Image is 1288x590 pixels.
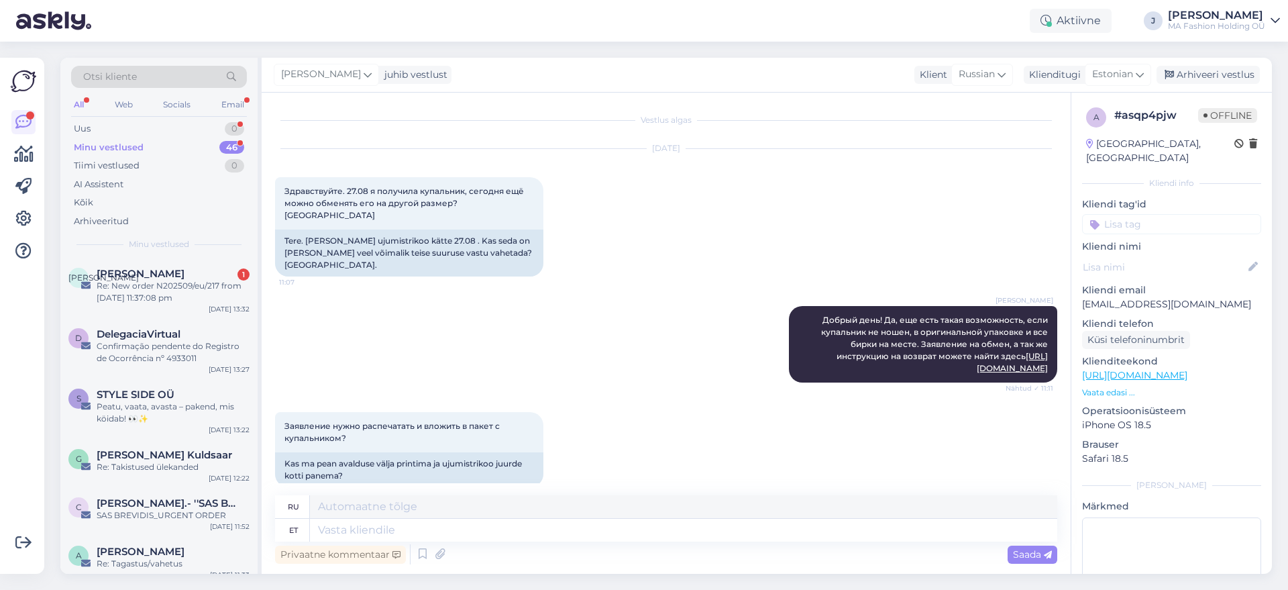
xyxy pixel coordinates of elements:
[1086,137,1234,165] div: [GEOGRAPHIC_DATA], [GEOGRAPHIC_DATA]
[1168,10,1280,32] a: [PERSON_NAME]MA Fashion Holding OÜ
[97,401,250,425] div: Peatu, vaata, avasta – pakend, mis köidab! 👀✨
[74,122,91,136] div: Uus
[1144,11,1163,30] div: J
[210,570,250,580] div: [DATE] 11:33
[289,519,298,542] div: et
[1082,499,1261,513] p: Märkmed
[1003,383,1053,393] span: Nähtud ✓ 11:11
[97,268,184,280] span: Ирина Подгурская
[1168,21,1265,32] div: MA Fashion Holding OÜ
[1082,177,1261,189] div: Kliendi info
[1082,418,1261,432] p: iPhone OS 18.5
[209,304,250,314] div: [DATE] 13:32
[225,159,244,173] div: 0
[1082,438,1261,452] p: Brauser
[97,461,250,473] div: Re: Takistused ülekanded
[1114,107,1198,124] div: # asqp4pjw
[996,295,1053,305] span: [PERSON_NAME]
[74,159,140,173] div: Tiimi vestlused
[76,393,81,403] span: S
[1168,10,1265,21] div: [PERSON_NAME]
[129,238,189,250] span: Minu vestlused
[97,328,180,340] span: DelegaciaVirtual
[1082,331,1190,349] div: Küsi telefoninumbrit
[74,141,144,154] div: Minu vestlused
[76,550,82,560] span: A
[74,196,93,209] div: Kõik
[1082,197,1261,211] p: Kliendi tag'id
[1082,354,1261,368] p: Klienditeekond
[83,70,137,84] span: Otsi kliente
[279,277,329,287] span: 11:07
[1082,387,1261,399] p: Vaata edasi ...
[1013,548,1052,560] span: Saada
[379,68,447,82] div: juhib vestlust
[74,178,123,191] div: AI Assistent
[71,96,87,113] div: All
[97,546,184,558] span: Ann Laheäär
[11,68,36,94] img: Askly Logo
[74,215,129,228] div: Arhiveeritud
[914,68,947,82] div: Klient
[209,473,250,483] div: [DATE] 12:22
[97,497,236,509] span: Charles Bossé.- ''SAS BREVIDIS''
[275,452,543,487] div: Kas ma pean avalduse välja printima ja ujumistrikoo juurde kotti panema?
[288,495,299,518] div: ru
[1082,283,1261,297] p: Kliendi email
[76,502,82,512] span: C
[1030,9,1112,33] div: Aktiivne
[821,315,1050,373] span: Добрый день! Да, еще есть такая возможность, если купальник не ношен, в оригинальной упаковке и в...
[97,509,250,522] div: SAS BREVIDIS_URGENT ORDER
[75,333,82,343] span: D
[237,268,250,281] div: 1
[275,546,406,564] div: Privaatne kommentaar
[1083,260,1246,275] input: Lisa nimi
[1082,214,1261,234] input: Lisa tag
[275,230,543,277] div: Tere. [PERSON_NAME] ujumistrikoo kätte 27.08 . Kas seda on [PERSON_NAME] veel võimalik teise suur...
[1082,452,1261,466] p: Safari 18.5
[1082,240,1261,254] p: Kliendi nimi
[284,186,526,220] span: Здравствуйте. 27.08 я получила купальник, сегодня ещё можно обменять его на другой размер? [GEOGR...
[225,122,244,136] div: 0
[1157,66,1260,84] div: Arhiveeri vestlus
[97,340,250,364] div: Confirmação pendente do Registro de Ocorrência nº 4933011
[1082,404,1261,418] p: Operatsioonisüsteem
[1092,67,1133,82] span: Estonian
[1082,317,1261,331] p: Kliendi telefon
[209,364,250,375] div: [DATE] 13:27
[210,522,250,532] div: [DATE] 11:52
[1198,108,1257,123] span: Offline
[1024,68,1081,82] div: Klienditugi
[284,421,502,443] span: Заявление нужно распечатать и вложить в пакет с купальником?
[76,454,82,464] span: G
[281,67,361,82] span: [PERSON_NAME]
[160,96,193,113] div: Socials
[97,389,174,401] span: STYLE SIDE OÜ
[1082,479,1261,491] div: [PERSON_NAME]
[1082,369,1187,381] a: [URL][DOMAIN_NAME]
[97,280,250,304] div: Re: New order N202509/eu/217 from [DATE] 11:37:08 pm
[219,96,247,113] div: Email
[97,558,250,570] div: Re: Tagastus/vahetus
[1093,112,1099,122] span: a
[275,114,1057,126] div: Vestlus algas
[68,273,139,283] span: [PERSON_NAME]
[112,96,136,113] div: Web
[275,142,1057,154] div: [DATE]
[1082,297,1261,311] p: [EMAIL_ADDRESS][DOMAIN_NAME]
[97,449,232,461] span: Goar Kuldsaar
[219,141,244,154] div: 46
[959,67,995,82] span: Russian
[209,425,250,435] div: [DATE] 13:22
